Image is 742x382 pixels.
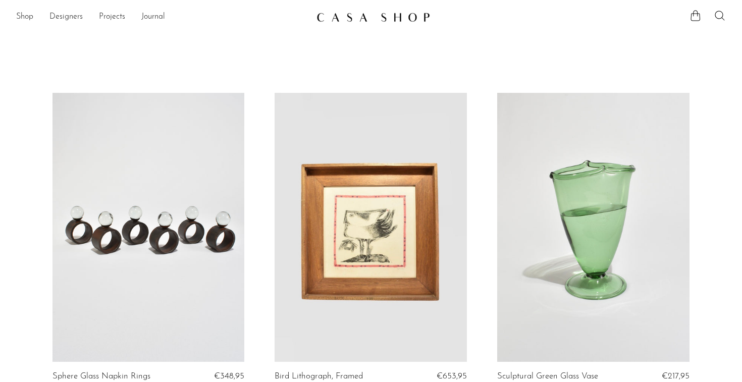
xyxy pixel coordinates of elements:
a: Sculptural Green Glass Vase [497,372,598,381]
a: Journal [141,11,165,24]
a: Designers [49,11,83,24]
span: €217,95 [662,372,690,380]
nav: Desktop navigation [16,9,308,26]
span: €348,95 [214,372,244,380]
a: Projects [99,11,125,24]
a: Bird Lithograph, Framed [275,372,363,381]
ul: NEW HEADER MENU [16,9,308,26]
span: €653,95 [437,372,467,380]
a: Sphere Glass Napkin Rings [52,372,150,381]
a: Shop [16,11,33,24]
